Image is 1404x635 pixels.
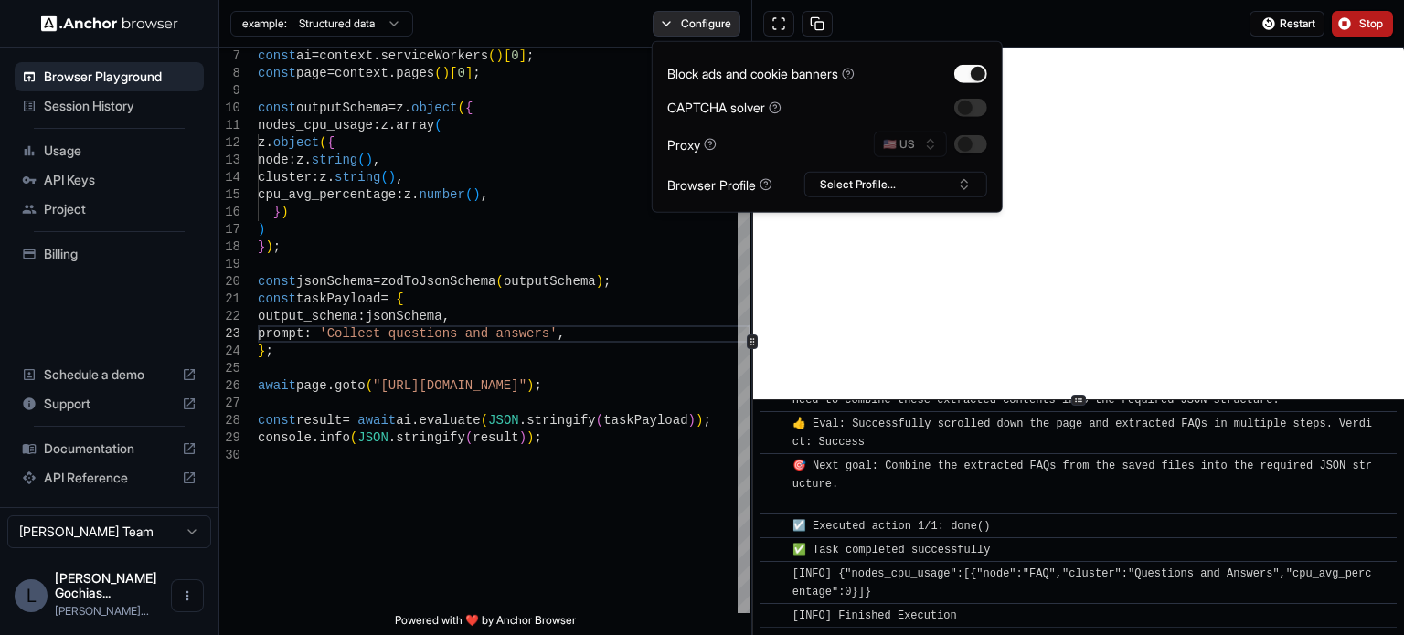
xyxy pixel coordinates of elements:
[219,82,240,100] div: 9
[258,413,296,428] span: const
[265,344,272,358] span: ;
[667,64,855,83] div: Block ads and cookie banners
[526,48,534,63] span: ;
[258,344,265,358] span: }
[388,430,396,445] span: .
[667,134,717,153] div: Proxy
[667,175,772,194] div: Browser Profile
[41,15,178,32] img: Anchor Logo
[312,170,319,185] span: :
[603,413,687,428] span: taskPayload
[15,136,204,165] div: Usage
[258,66,296,80] span: const
[373,378,526,393] span: "[URL][DOMAIN_NAME]"
[319,170,326,185] span: z
[473,187,480,202] span: )
[335,66,388,80] span: context
[296,378,327,393] span: page
[596,274,603,289] span: )
[44,97,197,115] span: Session History
[258,48,296,63] span: const
[792,460,1372,509] span: 🎯 Next goal: Combine the extracted FAQs from the saved files into the required JSON structure.
[535,430,542,445] span: ;
[442,66,450,80] span: )
[265,239,272,254] span: )
[219,412,240,429] div: 28
[312,430,319,445] span: .
[792,418,1372,449] span: 👍 Eval: Successfully scrolled down the page and extracted FAQs in multiple steps. Verdict: Success
[395,613,576,635] span: Powered with ❤️ by Anchor Browser
[296,291,380,306] span: taskPayload
[770,607,779,625] span: ​
[792,609,957,622] span: [INFO] Finished Execution
[219,221,240,238] div: 17
[219,186,240,204] div: 15
[388,170,396,185] span: )
[396,430,465,445] span: stringify
[258,274,296,289] span: const
[804,172,987,197] button: Select Profile...
[258,187,396,202] span: cpu_avg_percentage
[219,395,240,412] div: 27
[1280,16,1315,31] span: Restart
[495,48,503,63] span: )
[465,187,473,202] span: (
[258,291,296,306] span: const
[411,413,419,428] span: .
[653,11,741,37] button: Configure
[15,579,48,612] div: L
[792,520,991,533] span: ☑️ Executed action 1/1: done()
[296,274,373,289] span: jsonSchema
[511,48,518,63] span: 0
[481,413,488,428] span: (
[473,66,480,80] span: ;
[44,245,197,263] span: Billing
[396,413,411,428] span: ai
[258,378,296,393] span: await
[44,171,197,189] span: API Keys
[319,48,373,63] span: context
[357,430,388,445] span: JSON
[373,153,380,167] span: ,
[396,291,403,306] span: {
[1332,11,1393,37] button: Stop
[55,604,149,618] span: l.gochiashvili@gmail.com
[465,101,473,115] span: {
[258,170,312,185] span: cluster
[258,135,265,150] span: z
[488,413,519,428] span: JSON
[44,395,175,413] span: Support
[258,118,373,132] span: nodes_cpu_usage
[15,91,204,121] div: Session History
[303,153,311,167] span: .
[434,66,441,80] span: (
[171,579,204,612] button: Open menu
[366,153,373,167] span: )
[219,256,240,273] div: 19
[289,153,296,167] span: :
[434,118,441,132] span: (
[219,117,240,134] div: 11
[219,48,240,65] div: 7
[504,48,511,63] span: [
[396,118,434,132] span: array
[519,48,526,63] span: ]
[219,377,240,395] div: 26
[770,541,779,559] span: ​
[312,153,357,167] span: string
[373,48,380,63] span: .
[258,101,296,115] span: const
[242,16,287,31] span: example:
[366,378,373,393] span: (
[465,66,473,80] span: ]
[319,135,326,150] span: (
[15,195,204,224] div: Project
[411,187,419,202] span: .
[396,170,403,185] span: ,
[44,68,197,86] span: Browser Playground
[380,48,488,63] span: serviceWorkers
[350,430,357,445] span: (
[419,187,464,202] span: number
[404,101,411,115] span: .
[696,413,703,428] span: )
